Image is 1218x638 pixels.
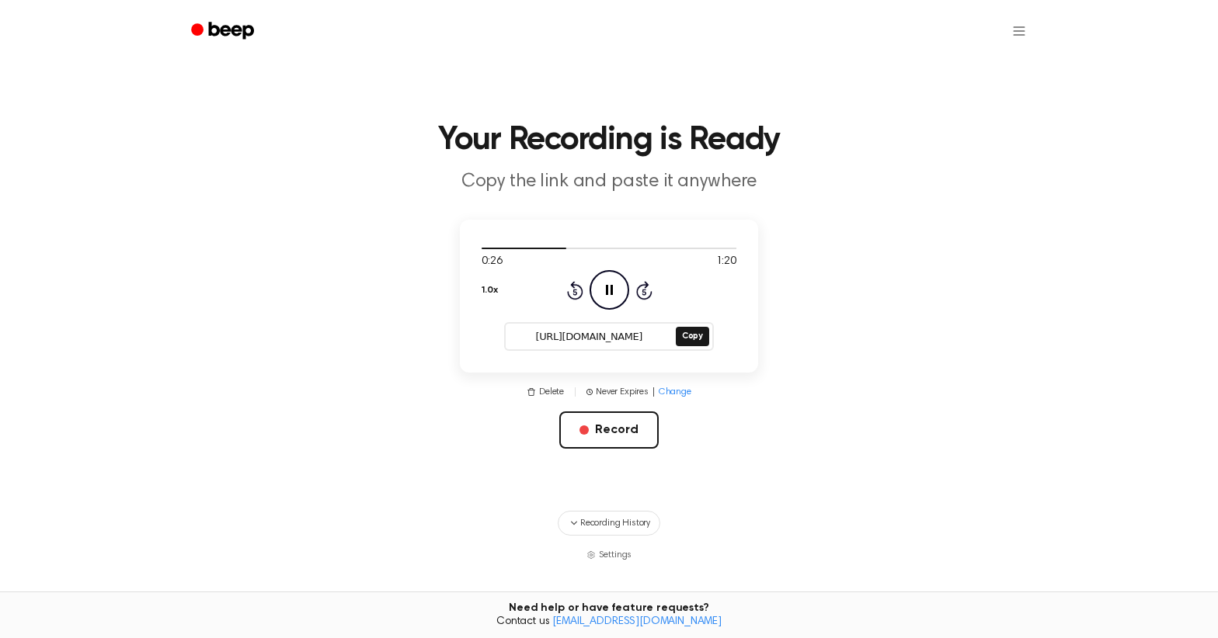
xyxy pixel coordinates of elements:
[180,16,268,47] a: Beep
[552,616,722,627] a: [EMAIL_ADDRESS][DOMAIN_NAME]
[482,254,502,270] span: 0:26
[652,385,656,399] span: |
[311,169,907,195] p: Copy the link and paste it anywhere
[211,124,1007,157] h1: Your Recording is Ready
[9,615,1209,629] span: Contact us
[559,411,658,449] button: Record
[586,548,632,562] button: Settings
[676,327,709,346] button: Copy
[482,277,497,303] button: 1.0x
[580,516,650,530] span: Recording History
[599,548,632,562] span: Settings
[586,385,691,399] button: Never Expires|Change
[659,385,691,399] span: Change
[573,385,577,399] span: |
[558,511,660,536] button: Recording History
[527,385,564,399] button: Delete
[716,254,736,270] span: 1:20
[1000,12,1038,50] button: Open menu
